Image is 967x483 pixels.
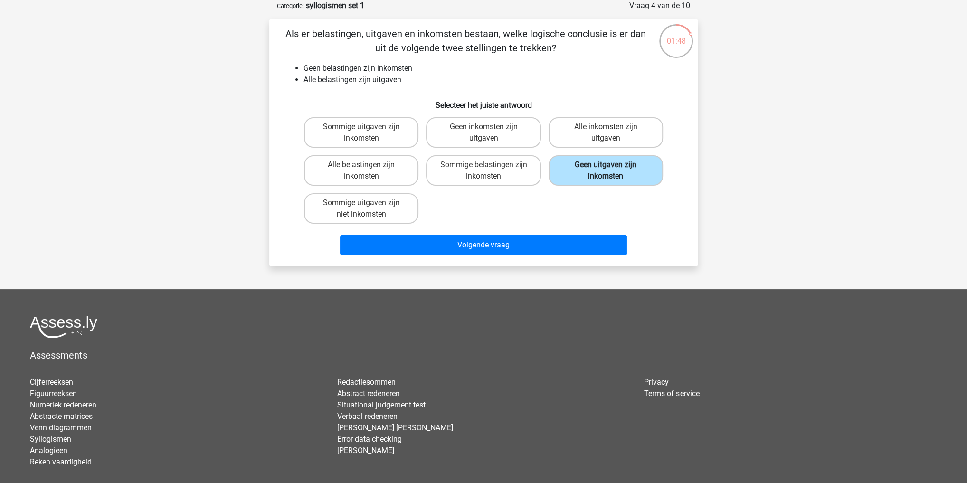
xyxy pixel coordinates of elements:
[30,350,937,361] h5: Assessments
[337,400,426,409] a: Situational judgement test
[303,63,683,74] li: Geen belastingen zijn inkomsten
[337,446,394,455] a: [PERSON_NAME]
[337,435,402,444] a: Error data checking
[337,423,453,432] a: [PERSON_NAME] [PERSON_NAME]
[30,435,71,444] a: Syllogismen
[337,412,398,421] a: Verbaal redeneren
[549,117,663,148] label: Alle inkomsten zijn uitgaven
[284,27,647,55] p: Als er belastingen, uitgaven en inkomsten bestaan, welke logische conclusie is er dan uit de volg...
[306,1,364,10] strong: syllogismen set 1
[304,117,418,148] label: Sommige uitgaven zijn inkomsten
[658,23,694,47] div: 01:48
[304,193,418,224] label: Sommige uitgaven zijn niet inkomsten
[549,155,663,186] label: Geen uitgaven zijn inkomsten
[30,457,92,466] a: Reken vaardigheid
[303,74,683,85] li: Alle belastingen zijn uitgaven
[426,117,540,148] label: Geen inkomsten zijn uitgaven
[644,378,669,387] a: Privacy
[337,378,396,387] a: Redactiesommen
[30,389,77,398] a: Figuurreeksen
[30,378,73,387] a: Cijferreeksen
[340,235,627,255] button: Volgende vraag
[30,400,96,409] a: Numeriek redeneren
[644,389,699,398] a: Terms of service
[284,93,683,110] h6: Selecteer het juiste antwoord
[30,316,97,338] img: Assessly logo
[30,423,92,432] a: Venn diagrammen
[304,155,418,186] label: Alle belastingen zijn inkomsten
[337,389,400,398] a: Abstract redeneren
[277,2,304,9] small: Categorie:
[30,412,93,421] a: Abstracte matrices
[30,446,67,455] a: Analogieen
[426,155,540,186] label: Sommige belastingen zijn inkomsten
